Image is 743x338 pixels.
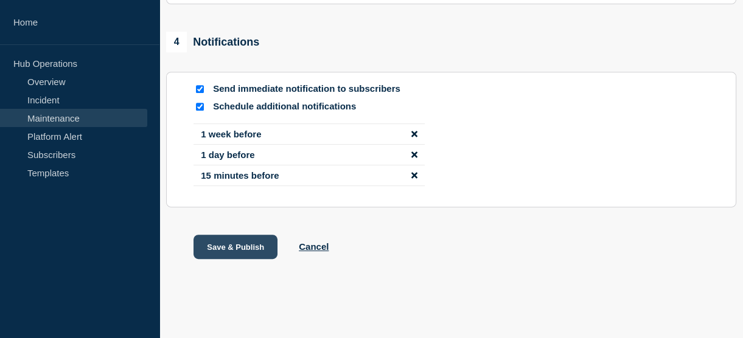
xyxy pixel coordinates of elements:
li: 1 day before [194,145,425,165]
button: disable notification 15 minutes before [411,170,417,181]
input: Schedule additional notifications [196,103,204,111]
button: disable notification 1 week before [411,129,417,139]
p: Send immediate notification to subscribers [213,83,408,95]
input: Send immediate notification to subscribers [196,85,204,93]
li: 1 week before [194,123,425,145]
p: Schedule additional notifications [213,101,408,112]
button: Cancel [299,241,329,252]
button: Save & Publish [194,235,277,259]
button: disable notification 1 day before [411,150,417,160]
span: 4 [166,32,187,52]
li: 15 minutes before [194,165,425,186]
div: Notifications [166,32,259,52]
